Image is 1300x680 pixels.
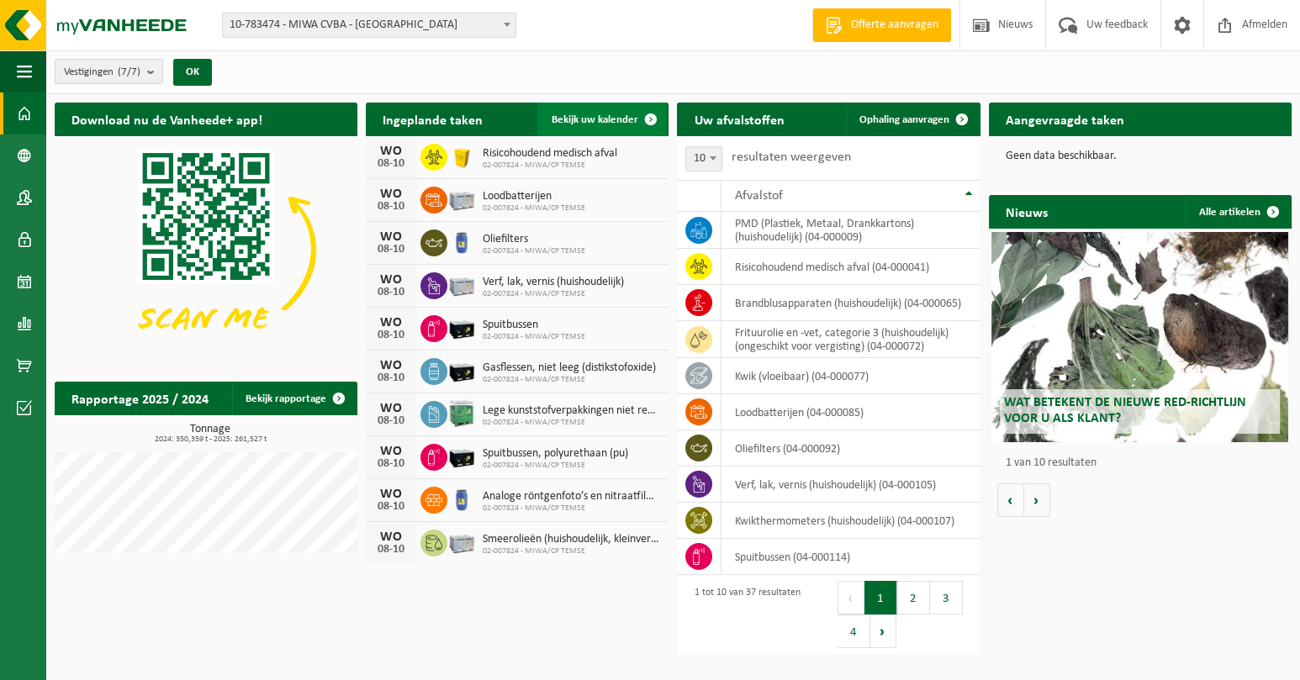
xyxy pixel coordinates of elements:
[483,332,585,342] span: 02-007824 - MIWA/CP TEMSE
[483,203,585,213] span: 02-007824 - MIWA/CP TEMSE
[721,539,980,575] td: spuitbussen (04-000114)
[374,329,408,341] div: 08-10
[677,103,801,135] h2: Uw afvalstoffen
[483,319,585,332] span: Spuitbussen
[374,287,408,298] div: 08-10
[374,445,408,458] div: WO
[483,503,660,514] span: 02-007824 - MIWA/CP TEMSE
[721,358,980,394] td: kwik (vloeibaar) (04-000077)
[483,490,660,503] span: Analoge röntgenfoto’s en nitraatfilms (huishoudelijk)
[1024,483,1050,517] button: Volgende
[222,13,516,38] span: 10-783474 - MIWA CVBA - SINT-NIKLAAS
[374,158,408,170] div: 08-10
[838,614,870,648] button: 4
[483,276,624,289] span: Verf, lak, vernis (huishoudelijk)
[859,114,949,125] span: Ophaling aanvragen
[55,59,163,84] button: Vestigingen(7/7)
[374,415,408,427] div: 08-10
[374,488,408,501] div: WO
[864,581,897,614] button: 1
[447,227,476,256] img: PB-OT-0120-HPE-00-02
[897,581,930,614] button: 2
[483,233,585,246] span: Oliefilters
[686,147,721,171] span: 10
[847,17,943,34] span: Offerte aanvragen
[846,103,979,136] a: Ophaling aanvragen
[483,375,656,385] span: 02-007824 - MIWA/CP TEMSE
[63,435,357,444] span: 2024: 350,359 t - 2025: 261,527 t
[483,533,660,546] span: Smeerolieën (huishoudelijk, kleinverpakking)
[997,483,1024,517] button: Vorige
[685,146,722,171] span: 10
[374,359,408,372] div: WO
[223,13,515,37] span: 10-783474 - MIWA CVBA - SINT-NIKLAAS
[483,447,628,461] span: Spuitbussen, polyurethaan (pu)
[374,372,408,384] div: 08-10
[374,230,408,244] div: WO
[232,382,356,415] a: Bekijk rapportage
[374,145,408,158] div: WO
[64,60,140,85] span: Vestigingen
[447,398,476,429] img: PB-HB-1400-HPE-GN-11
[447,184,476,213] img: PB-LB-0680-HPE-GY-11
[483,246,585,256] span: 02-007824 - MIWA/CP TEMSE
[930,581,963,614] button: 3
[721,430,980,467] td: oliefilters (04-000092)
[551,114,637,125] span: Bekijk uw kalender
[483,147,617,161] span: Risicohoudend medisch afval
[734,189,782,203] span: Afvalstof
[55,382,225,414] h2: Rapportage 2025 / 2024
[55,136,357,363] img: Download de VHEPlus App
[721,249,980,285] td: risicohoudend medisch afval (04-000041)
[812,8,951,42] a: Offerte aanvragen
[374,544,408,556] div: 08-10
[483,361,656,375] span: Gasflessen, niet leeg (distikstofoxide)
[483,404,660,418] span: Lege kunststofverpakkingen niet recycleerbaar
[447,527,476,556] img: PB-LB-0680-HPE-GY-11
[721,467,980,503] td: verf, lak, vernis (huishoudelijk) (04-000105)
[483,190,585,203] span: Loodbatterijen
[374,201,408,213] div: 08-10
[374,402,408,415] div: WO
[374,316,408,329] div: WO
[173,59,212,86] button: OK
[483,461,628,471] span: 02-007824 - MIWA/CP TEMSE
[447,313,476,341] img: PB-LB-0680-HPE-BK-11
[55,103,279,135] h2: Download nu de Vanheede+ app!
[721,503,980,539] td: kwikthermometers (huishoudelijk) (04-000107)
[721,321,980,358] td: frituurolie en -vet, categorie 3 (huishoudelijk) (ongeschikt voor vergisting) (04-000072)
[374,273,408,287] div: WO
[447,484,476,513] img: PB-OT-0120-HPE-00-02
[483,289,624,299] span: 02-007824 - MIWA/CP TEMSE
[374,244,408,256] div: 08-10
[991,232,1288,442] a: Wat betekent de nieuwe RED-richtlijn voor u als klant?
[447,141,476,170] img: LP-SB-00050-HPE-22
[447,441,476,470] img: PB-LB-0680-HPE-BK-11
[721,212,980,249] td: PMD (Plastiek, Metaal, Drankkartons) (huishoudelijk) (04-000009)
[118,66,140,77] count: (7/7)
[374,458,408,470] div: 08-10
[1006,457,1283,469] p: 1 van 10 resultaten
[721,285,980,321] td: brandblusapparaten (huishoudelijk) (04-000065)
[374,530,408,544] div: WO
[366,103,499,135] h2: Ingeplande taken
[731,150,850,164] label: resultaten weergeven
[483,418,660,428] span: 02-007824 - MIWA/CP TEMSE
[374,187,408,201] div: WO
[1004,396,1246,425] span: Wat betekent de nieuwe RED-richtlijn voor u als klant?
[685,579,800,650] div: 1 tot 10 van 37 resultaten
[483,161,617,171] span: 02-007824 - MIWA/CP TEMSE
[989,103,1141,135] h2: Aangevraagde taken
[447,356,476,384] img: PB-LB-0680-HPE-BK-11
[374,501,408,513] div: 08-10
[537,103,667,136] a: Bekijk uw kalender
[447,270,476,298] img: PB-LB-0680-HPE-GY-11
[63,424,357,444] h3: Tonnage
[483,546,660,556] span: 02-007824 - MIWA/CP TEMSE
[838,581,864,614] button: Previous
[989,195,1065,228] h2: Nieuws
[721,394,980,430] td: loodbatterijen (04-000085)
[870,614,896,648] button: Next
[1186,195,1290,229] a: Alle artikelen
[1006,150,1275,162] p: Geen data beschikbaar.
